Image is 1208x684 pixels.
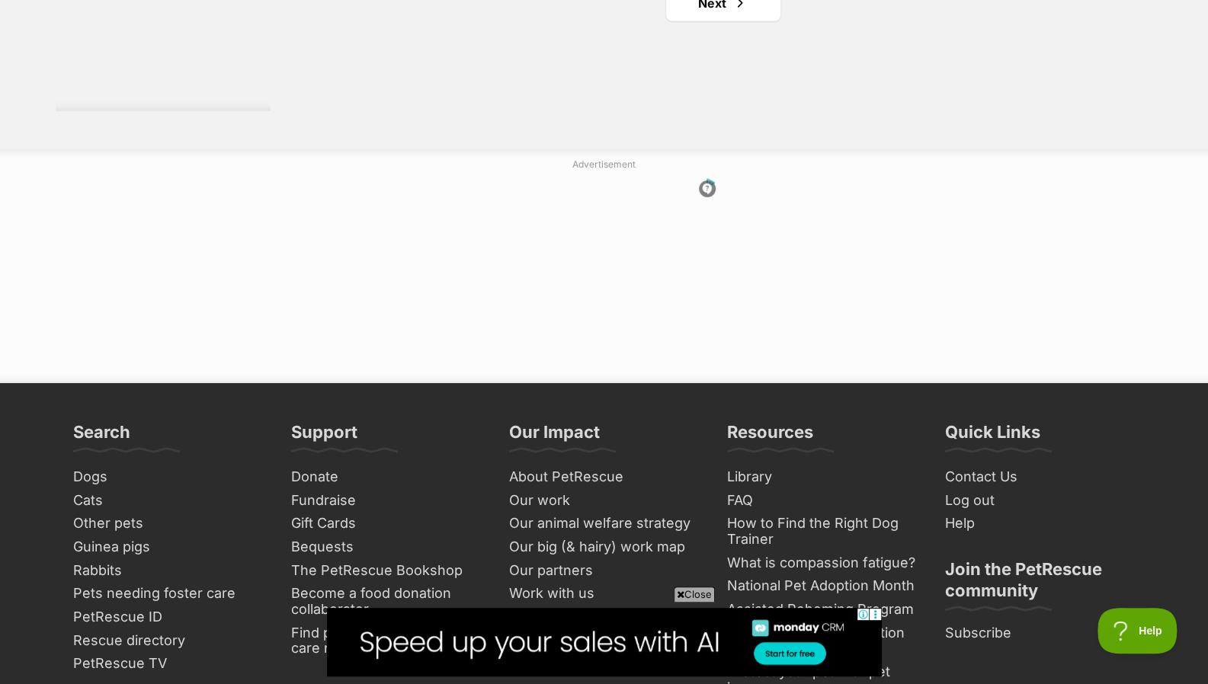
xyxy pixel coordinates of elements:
[285,535,488,559] a: Bequests
[67,652,270,676] a: PetRescue TV
[67,629,270,653] a: Rescue directory
[503,489,706,513] a: Our work
[503,512,706,535] a: Our animal welfare strategy
[503,559,706,583] a: Our partners
[67,535,270,559] a: Guinea pigs
[67,606,270,629] a: PetRescue ID
[721,465,924,489] a: Library
[291,421,357,452] h3: Support
[67,465,270,489] a: Dogs
[721,489,924,513] a: FAQ
[67,512,270,535] a: Other pets
[285,512,488,535] a: Gift Cards
[503,465,706,489] a: About PetRescue
[939,465,1142,489] a: Contact Us
[67,489,270,513] a: Cats
[939,622,1142,645] a: Subscribe
[939,489,1142,513] a: Log out
[700,182,714,196] img: info.svg
[721,598,924,622] a: Assisted Rehoming Program
[503,582,706,606] a: Work with us
[721,551,924,575] a: What is compassion fatigue?
[945,558,1136,610] h3: Join the PetRescue community
[939,512,1142,535] a: Help
[285,465,488,489] a: Donate
[285,559,488,583] a: The PetRescue Bookshop
[67,559,270,583] a: Rabbits
[73,421,130,452] h3: Search
[285,622,488,660] a: Find pets needing foster care near you
[945,421,1040,452] h3: Quick Links
[1097,608,1178,654] iframe: Help Scout Beacon - Open
[285,582,488,621] a: Become a food donation collaborator
[327,608,882,676] iframe: Advertisement
[509,421,600,452] h3: Our Impact
[674,587,715,602] span: Close
[727,421,813,452] h3: Resources
[503,535,706,559] a: Our big (& hairy) work map
[285,489,488,513] a: Fundraise
[67,582,270,606] a: Pets needing foster care
[721,512,924,551] a: How to Find the Right Dog Trainer
[721,574,924,598] a: National Pet Adoption Month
